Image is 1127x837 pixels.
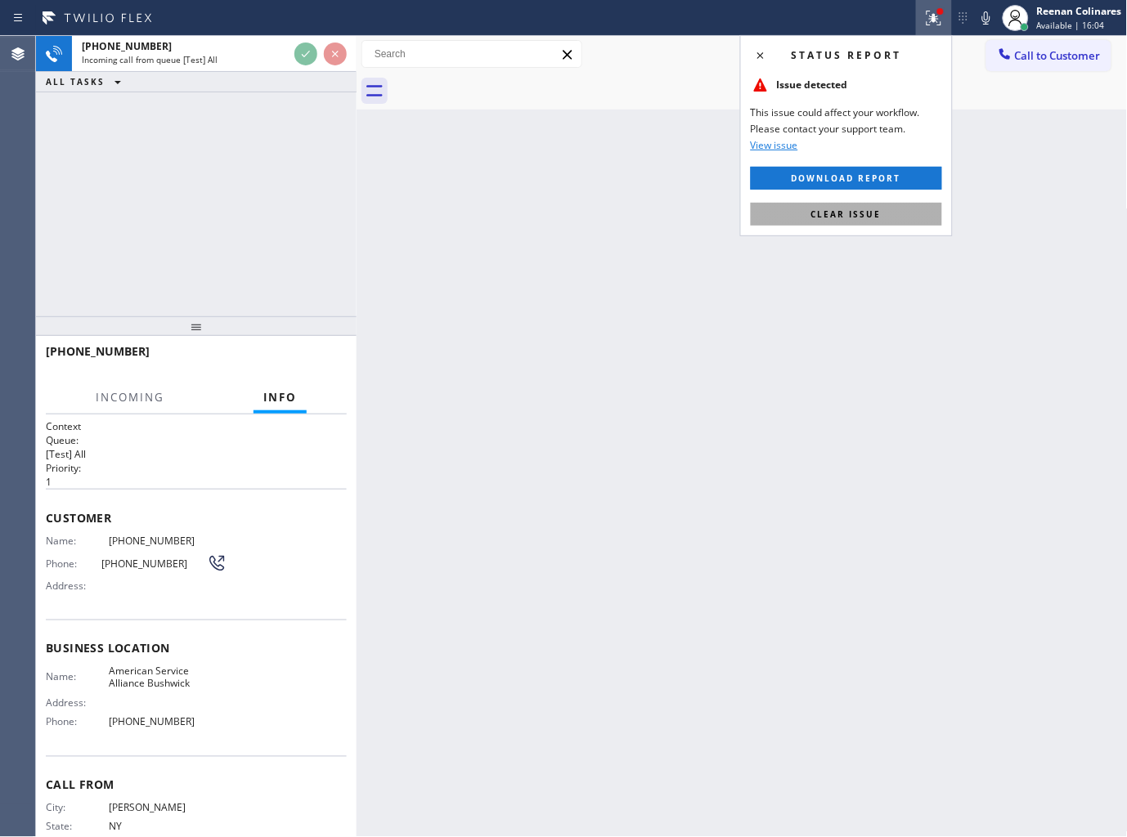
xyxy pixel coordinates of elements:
[109,802,227,814] span: [PERSON_NAME]
[46,475,347,489] p: 1
[46,641,347,656] span: Business location
[1015,48,1101,63] span: Call to Customer
[1037,4,1122,18] div: Reenan Colinares
[36,72,137,92] button: ALL TASKS
[109,716,227,728] span: [PHONE_NUMBER]
[46,802,109,814] span: City:
[46,461,347,475] h2: Priority:
[46,419,347,433] h1: Context
[46,343,150,359] span: [PHONE_NUMBER]
[46,510,347,526] span: Customer
[46,716,109,728] span: Phone:
[324,43,347,65] button: Reject
[294,43,317,65] button: Accept
[46,76,105,87] span: ALL TASKS
[109,821,227,833] span: NY
[46,447,347,461] p: [Test] All
[46,821,109,833] span: State:
[101,557,206,570] span: [PHONE_NUMBER]
[82,54,218,65] span: Incoming call from queue [Test] All
[263,390,297,405] span: Info
[1037,20,1105,31] span: Available | 16:04
[109,535,227,547] span: [PHONE_NUMBER]
[46,697,109,709] span: Address:
[82,39,172,53] span: [PHONE_NUMBER]
[362,41,581,67] input: Search
[254,382,307,414] button: Info
[46,433,347,447] h2: Queue:
[96,390,164,405] span: Incoming
[109,665,227,691] span: American Service Alliance Bushwick
[46,580,109,592] span: Address:
[46,535,109,547] span: Name:
[86,382,174,414] button: Incoming
[46,557,101,570] span: Phone:
[46,671,109,683] span: Name:
[986,40,1111,71] button: Call to Customer
[975,7,998,29] button: Mute
[46,777,347,793] span: Call From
